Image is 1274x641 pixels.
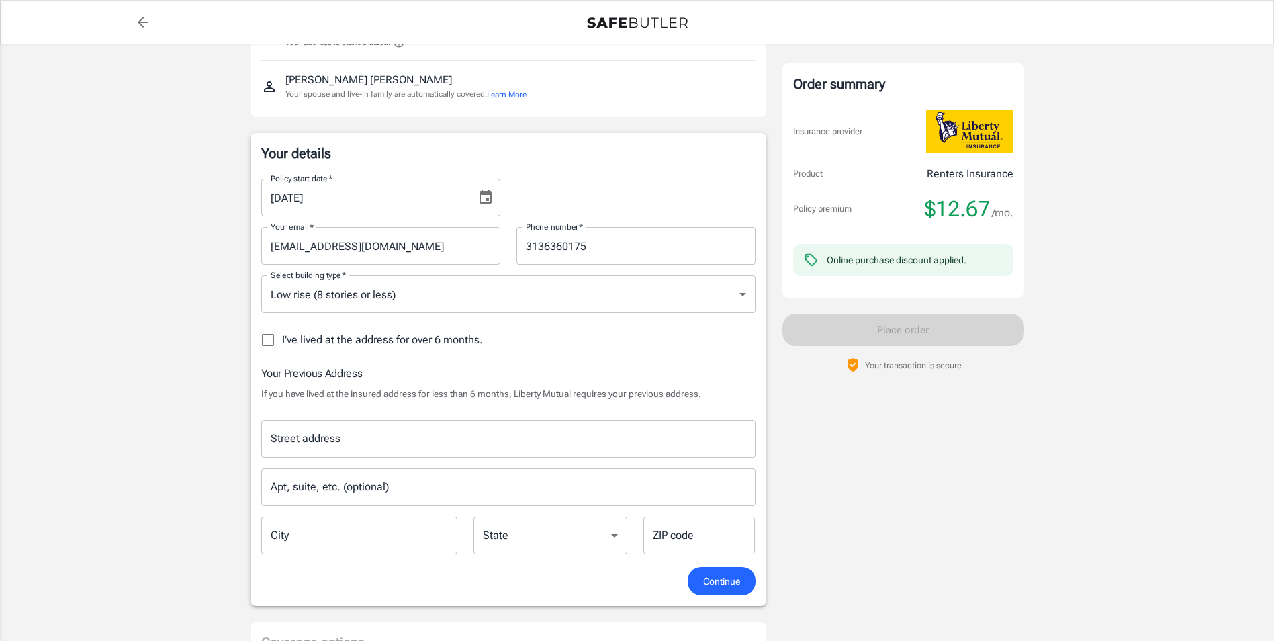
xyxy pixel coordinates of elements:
p: Your transaction is secure [865,359,962,372]
p: Policy premium [793,202,852,216]
input: Enter email [261,227,500,265]
input: Enter number [516,227,756,265]
button: Continue [688,567,756,596]
p: Insurance provider [793,125,862,138]
div: Low rise (8 stories or less) [261,275,756,313]
label: Select building type [271,269,346,281]
p: Renters Insurance [927,166,1013,182]
p: Your details [261,144,756,163]
img: Liberty Mutual [926,110,1013,153]
img: Back to quotes [587,17,688,28]
div: Online purchase discount applied. [827,253,966,267]
span: I've lived at the address for over 6 months. [282,332,483,348]
button: Learn More [487,89,527,101]
span: Continue [703,573,740,590]
p: Product [793,167,823,181]
span: $12.67 [925,196,990,222]
input: MM/DD/YYYY [261,179,467,216]
svg: Insured person [261,79,277,95]
div: Order summary [793,74,1013,94]
label: Policy start date [271,173,332,184]
p: If you have lived at the insured address for less than 6 months, Liberty Mutual requires your pre... [261,387,756,400]
label: Your email [271,221,314,232]
button: Choose date, selected date is Nov 25, 2025 [472,184,499,211]
a: back to quotes [130,9,156,36]
h6: Your Previous Address [261,365,756,382]
p: Your spouse and live-in family are automatically covered. [285,88,527,101]
p: [PERSON_NAME] [PERSON_NAME] [285,72,452,88]
span: /mo. [992,204,1013,222]
label: Phone number [526,221,583,232]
